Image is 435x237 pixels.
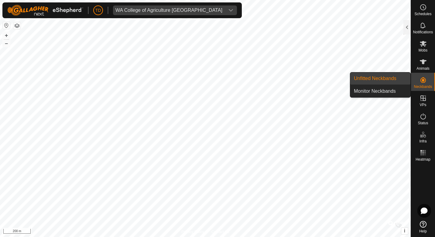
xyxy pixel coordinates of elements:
[13,22,21,29] button: Map Layers
[413,30,433,34] span: Notifications
[419,139,426,143] span: Infra
[211,229,229,235] a: Contact Us
[419,229,427,233] span: Help
[3,40,10,47] button: –
[414,85,432,88] span: Neckbands
[419,48,427,52] span: Mobs
[416,67,430,70] span: Animals
[3,32,10,39] button: +
[350,72,410,85] a: Unfitted Neckbands
[418,121,428,125] span: Status
[414,12,431,16] span: Schedules
[350,85,410,97] a: Monitor Neckbands
[113,5,225,15] span: WA College of Agriculture Denmark
[420,103,426,107] span: VPs
[7,5,83,16] img: Gallagher Logo
[401,228,408,234] button: i
[181,229,204,235] a: Privacy Policy
[354,88,396,95] span: Monitor Neckbands
[95,7,101,14] span: TD
[354,75,396,82] span: Unfitted Neckbands
[416,158,430,161] span: Heatmap
[225,5,237,15] div: dropdown trigger
[115,8,222,13] div: WA College of Agriculture [GEOGRAPHIC_DATA]
[404,228,405,233] span: i
[3,22,10,29] button: Reset Map
[411,219,435,235] a: Help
